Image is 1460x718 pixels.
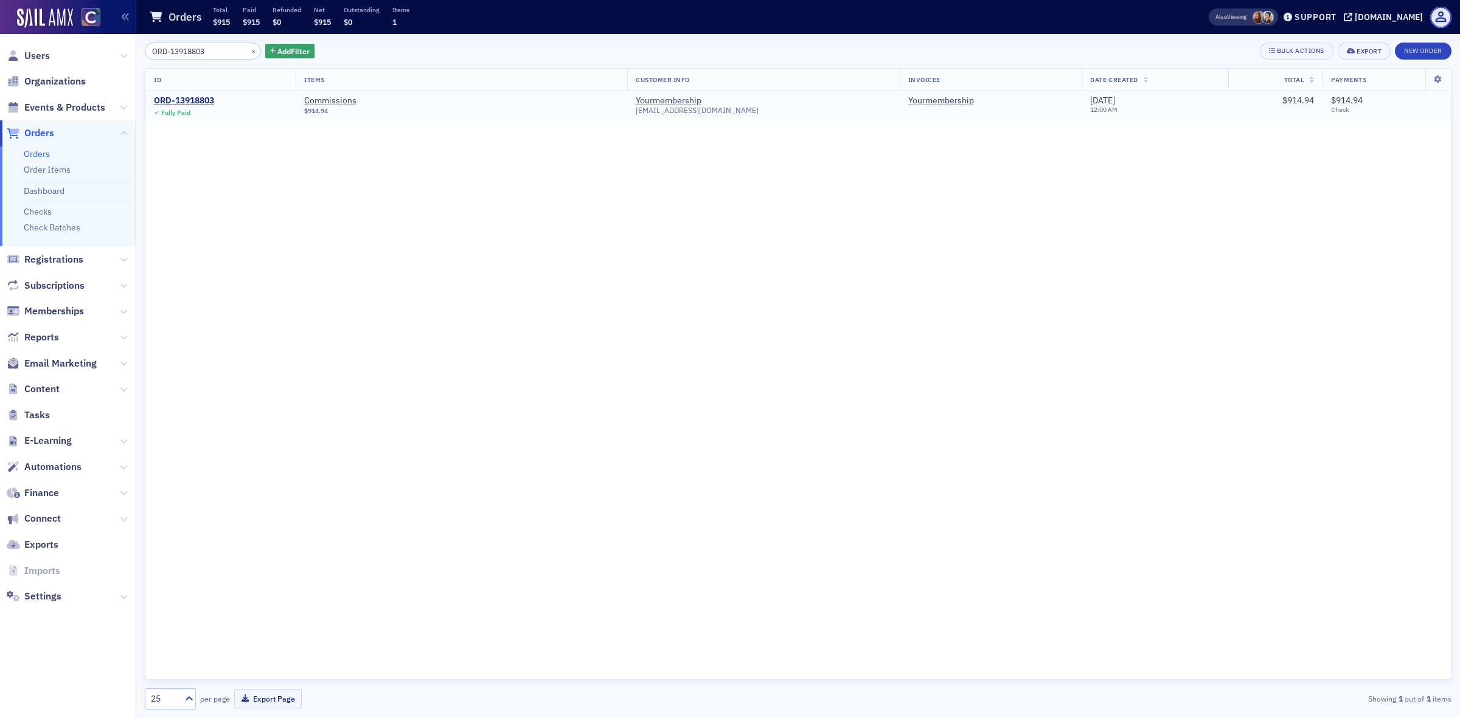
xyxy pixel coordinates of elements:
span: Date Created [1090,75,1138,84]
span: $0 [344,17,352,27]
span: [DATE] [1090,95,1115,106]
a: Yourmembership [908,95,974,106]
span: E-Learning [24,434,72,447]
p: Outstanding [344,5,380,14]
span: $915 [243,17,260,27]
time: 12:00 AM [1090,105,1118,114]
a: Order Items [24,164,71,175]
span: Viewing [1215,13,1246,21]
span: Customer Info [636,75,690,84]
span: Orders [24,126,54,140]
a: Connect [7,512,61,525]
span: $914.94 [304,107,328,115]
span: Users [24,49,50,63]
h1: Orders [169,10,202,24]
span: Content [24,382,60,396]
span: Reports [24,331,59,344]
p: Net [314,5,331,14]
a: Commissions [304,95,457,106]
span: Yourmembership [908,95,1074,106]
span: Organizations [24,75,86,88]
img: SailAMX [17,9,73,28]
button: [DOMAIN_NAME] [1344,13,1427,21]
input: Search… [145,43,261,60]
div: Bulk Actions [1277,47,1324,54]
span: $914.94 [1331,95,1363,106]
span: Connect [24,512,61,525]
a: Finance [7,486,59,500]
span: Finance [24,486,59,500]
a: Tasks [7,409,50,422]
span: Registrations [24,253,83,266]
a: New Order [1395,44,1451,55]
a: Email Marketing [7,357,97,370]
a: Check Batches [24,222,80,233]
span: Automations [24,460,82,474]
a: Orders [7,126,54,140]
p: Refunded [273,5,301,14]
span: 1 [392,17,397,27]
a: Registrations [7,253,83,266]
button: New Order [1395,43,1451,60]
div: Support [1295,12,1337,22]
a: ORD-13918803 [154,95,214,106]
button: Export [1338,43,1391,60]
span: Imports [24,564,60,578]
button: × [248,45,259,56]
div: 25 [151,692,178,705]
a: View Homepage [73,8,100,29]
span: Payments [1331,75,1366,84]
span: [EMAIL_ADDRESS][DOMAIN_NAME] [636,106,759,115]
strong: 1 [1424,693,1433,704]
span: $915 [213,17,230,27]
a: Settings [7,590,61,603]
a: E-Learning [7,434,72,447]
a: Dashboard [24,185,64,196]
a: Events & Products [7,101,105,114]
a: Subscriptions [7,279,85,292]
span: Events & Products [24,101,105,114]
a: Organizations [7,75,86,88]
span: Check [1331,106,1442,114]
div: Export [1357,48,1382,55]
p: Total [213,5,230,14]
a: Yourmembership [636,95,701,106]
span: Items [304,75,325,84]
span: $915 [314,17,331,27]
a: Reports [7,331,59,344]
span: Add Filter [277,46,310,57]
span: Sheila Duggan [1253,11,1265,24]
span: $914.94 [1282,95,1314,106]
label: per page [200,693,230,704]
div: Fully Paid [161,109,190,117]
button: Export Page [234,689,302,708]
span: Invoicee [908,75,940,84]
span: Tasks [24,409,50,422]
a: Users [7,49,50,63]
a: Exports [7,538,58,551]
p: Paid [243,5,260,14]
a: Checks [24,206,52,217]
span: Profile [1430,7,1451,28]
p: Items [392,5,409,14]
span: Subscriptions [24,279,85,292]
strong: 1 [1396,693,1405,704]
span: $0 [273,17,281,27]
a: Orders [24,148,50,159]
span: Email Marketing [24,357,97,370]
div: [DOMAIN_NAME] [1355,12,1423,22]
button: AddFilter [265,44,315,59]
span: Exports [24,538,58,551]
span: Pamela Galey-Coleman [1261,11,1274,24]
span: Total [1284,75,1304,84]
span: ID [154,75,161,84]
button: Bulk Actions [1260,43,1333,60]
a: Content [7,382,60,396]
a: Imports [7,564,60,578]
img: SailAMX [82,8,100,27]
